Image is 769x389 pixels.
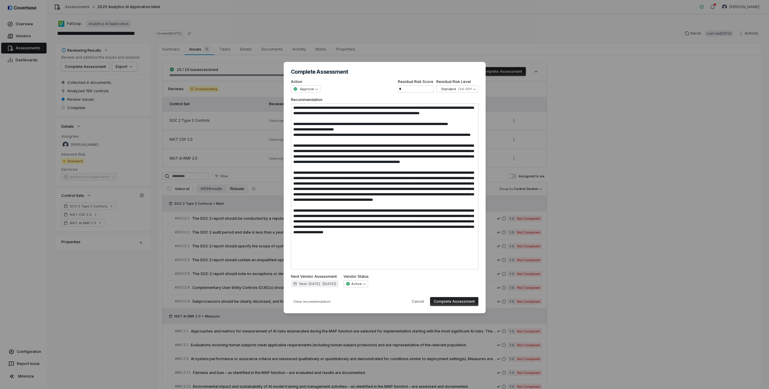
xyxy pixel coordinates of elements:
label: Residual Risk Level [436,79,478,84]
label: Vendor Status [343,274,369,279]
button: Clear recommendation [291,298,333,305]
button: Complete Assessment [430,297,478,306]
textarea: Recommendation [291,103,478,269]
label: Action [291,79,320,84]
label: Residual Risk Score [398,79,434,84]
h2: Complete Assessment [291,69,478,75]
span: ( [DATE] ) [322,282,336,286]
label: Next Vendor Assessment [291,274,339,279]
button: Cancel [408,297,428,306]
label: Recommendation [291,97,478,269]
button: Next: [DATE]([DATE]) [291,280,339,287]
span: Next: [DATE] [299,282,320,286]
